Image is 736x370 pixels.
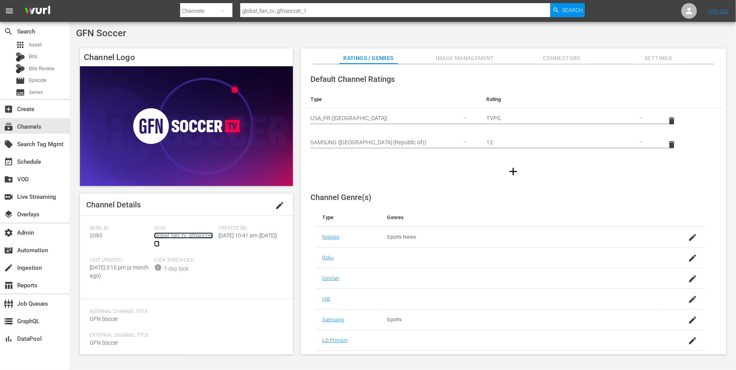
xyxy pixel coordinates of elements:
a: Nielsen [323,234,340,240]
span: Connectors [532,53,591,63]
div: Bits [16,52,25,62]
a: IAB [323,296,330,302]
span: info [154,264,162,271]
span: [DATE] 3:15 pm (a month ago) [90,264,149,279]
a: Sign Out [708,8,729,14]
button: Search [550,3,585,17]
div: SAMSUNG ([GEOGRAPHIC_DATA] (Republic of)) [311,131,474,153]
span: Channels [4,122,13,131]
span: Schedule [4,157,13,166]
span: edit [275,201,284,210]
span: Asset [29,41,42,49]
button: delete [663,135,681,154]
span: Create [4,104,13,114]
span: Overlays [4,210,13,219]
span: 2093 [90,232,102,239]
span: Episode [16,76,25,85]
span: Bits [29,53,37,60]
span: Episode [29,76,46,84]
img: GFN Soccer [80,66,293,186]
button: delete [663,112,681,130]
button: edit [270,196,289,215]
span: Created On: [218,225,279,232]
a: Sinclair [323,275,339,281]
span: Automation [4,246,13,255]
span: Search Tag Mgmt [4,140,13,149]
span: Last Updated: [90,257,150,264]
span: GFN Soccer [90,316,118,322]
th: Type [305,90,481,109]
span: Live Streaming [4,192,13,202]
img: ans4CAIJ8jUAAAAAAAAAAAAAAAAAAAAAAAAgQb4GAAAAAAAAAAAAAAAAAAAAAAAAJMjXAAAAAAAAAAAAAAAAAAAAAAAAgAT5G... [19,2,56,20]
div: 7-day lock [164,265,188,273]
div: Bits Review [16,64,25,73]
span: Wurl ID: [90,225,150,232]
th: Genres [381,208,662,227]
span: GraphQL [4,317,13,326]
span: delete [667,116,677,126]
table: simple table [305,90,722,157]
div: 12 [487,131,650,153]
span: Asset [16,40,25,50]
span: Job Queues [4,299,13,308]
span: GFN Soccer [76,28,126,39]
div: USA_PR ([GEOGRAPHIC_DATA]) [311,107,474,129]
span: Ratings / Genres [339,53,398,63]
a: LG Primary [323,337,348,343]
span: Bits Review [29,65,55,73]
span: Settings [629,53,688,63]
span: Series [16,88,25,97]
div: TVPG [487,107,650,129]
span: [DATE] 10:41 am ([DATE]) [218,232,277,239]
th: Type [316,208,381,227]
a: Roku [323,255,334,260]
a: Samsung [323,317,344,322]
span: Lock Threshold: [154,257,215,264]
span: Channel Genre(s) [311,193,372,202]
th: Rating [481,90,656,109]
span: Search [4,27,13,36]
a: global_fan_tv_gfnsoccer_1 [154,232,213,247]
span: Search [562,3,583,17]
span: Reports [4,281,13,290]
span: Channel Details [86,200,141,209]
span: delete [667,140,677,149]
span: Series [29,89,43,96]
span: Slug: [154,225,215,232]
span: Default Channel Ratings [311,74,395,84]
h4: Channel Logo [80,48,293,66]
span: External Channel Title: [90,333,279,339]
span: Admin [4,228,13,237]
span: GFN Soccer [90,340,118,346]
span: menu [5,6,14,16]
span: Image Management [436,53,494,63]
span: DataPool [4,334,13,343]
span: VOD [4,175,13,184]
span: Ingestion [4,263,13,273]
span: Internal Channel Title: [90,309,279,315]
